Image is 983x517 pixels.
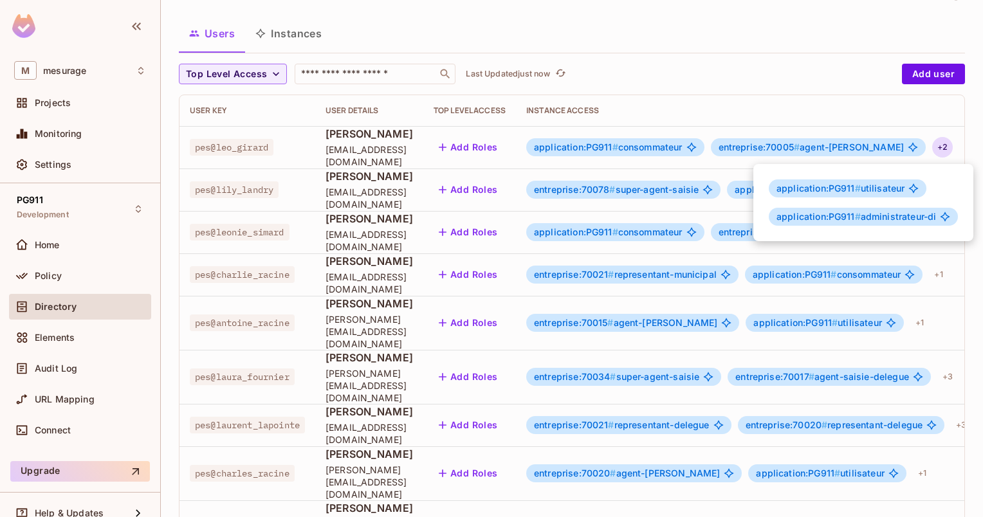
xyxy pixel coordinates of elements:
span: application:PG911 [776,183,861,194]
span: application:PG911 [776,211,861,222]
span: # [855,211,861,222]
span: # [855,183,861,194]
span: utilisateur [776,183,905,194]
span: administrateur-di [776,212,936,222]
